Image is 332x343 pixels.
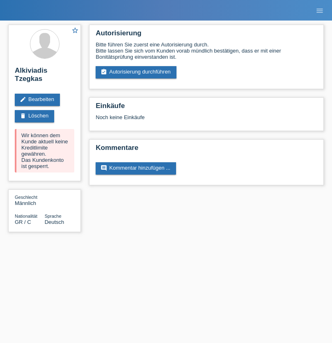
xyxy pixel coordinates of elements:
[96,102,317,114] h2: Einkäufe
[15,94,60,106] a: editBearbeiten
[15,194,45,206] div: Männlich
[45,214,62,219] span: Sprache
[45,219,64,225] span: Deutsch
[316,7,324,15] i: menu
[15,219,31,225] span: Griechenland / C / 13.06.2021
[20,113,26,119] i: delete
[15,129,74,173] div: Wir können dem Kunde aktuell keine Kreditlimite gewähren. Das Kundenkonto ist gesperrt.
[96,162,176,175] a: commentKommentar hinzufügen ...
[96,114,317,127] div: Noch keine Einkäufe
[101,165,107,171] i: comment
[15,195,37,200] span: Geschlecht
[71,27,79,35] a: star_border
[96,66,176,78] a: assignment_turned_inAutorisierung durchführen
[96,29,317,41] h2: Autorisierung
[101,69,107,75] i: assignment_turned_in
[15,67,74,87] h2: Alkiviadis Tzegkas
[96,41,317,60] div: Bitte führen Sie zuerst eine Autorisierung durch. Bitte lassen Sie sich vom Kunden vorab mündlich...
[96,144,317,156] h2: Kommentare
[311,8,328,13] a: menu
[20,96,26,103] i: edit
[15,110,54,122] a: deleteLöschen
[15,214,37,219] span: Nationalität
[71,27,79,34] i: star_border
